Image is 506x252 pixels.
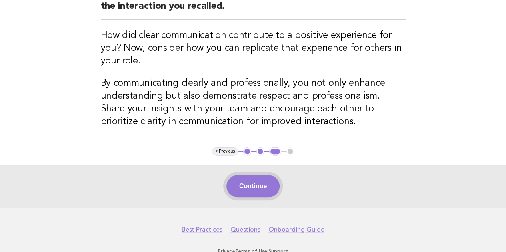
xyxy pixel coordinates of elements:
[243,147,251,155] button: 1
[182,226,222,234] a: Best Practices
[101,29,406,67] h3: How did clear communication contribute to a positive experience for you? Now, consider how you ca...
[268,226,324,234] a: Onboarding Guide
[212,147,238,155] button: < Previous
[101,77,406,128] h3: By communicating clearly and professionally, you not only enhance understanding but also demonstr...
[230,226,260,234] a: Questions
[226,175,280,197] button: Continue
[256,147,264,155] button: 2
[269,147,281,155] button: 3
